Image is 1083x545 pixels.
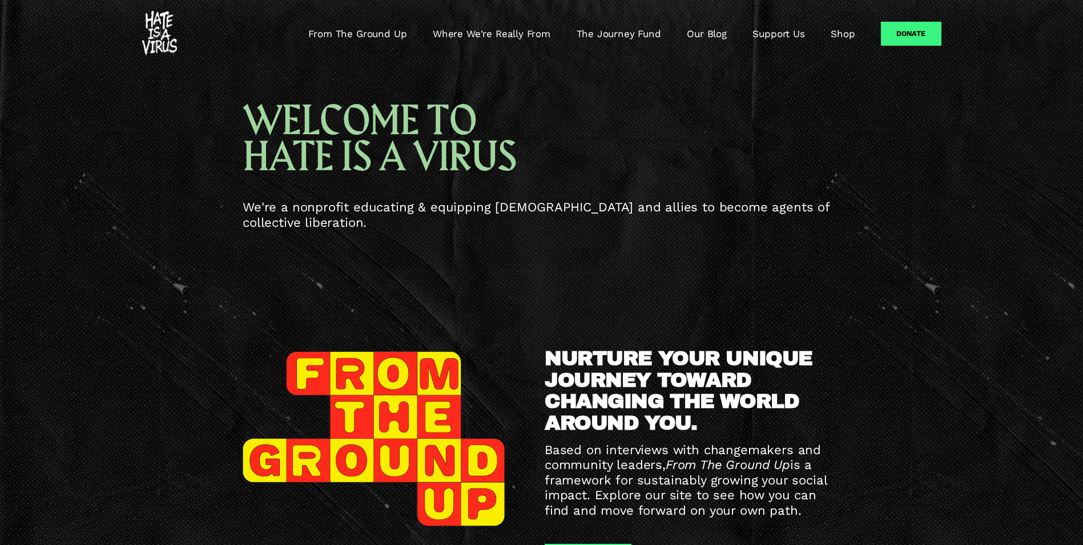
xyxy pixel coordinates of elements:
[243,199,834,230] span: We're a nonprofit educating & equipping [DEMOGRAPHIC_DATA] and allies to become agents of collect...
[577,27,661,41] a: The Journey Fund
[243,95,516,183] span: WELCOME TO HATE IS A VIRUS
[687,27,727,41] a: Our Blog
[433,27,550,41] a: Where We're Really From
[545,347,818,434] strong: NURTURE YOUR UNIQUE JOURNEY TOWARD CHANGING THE WORLD AROUND YOU.
[308,27,406,41] a: From The Ground Up
[831,27,855,41] a: Shop
[752,27,804,41] a: Support Us
[881,22,941,46] a: Donate
[142,11,177,57] img: #HATEISAVIRUS
[545,442,831,518] span: Based on interviews with changemakers and community leaders, is a framework for sustainably growi...
[666,457,790,472] em: From The Ground Up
